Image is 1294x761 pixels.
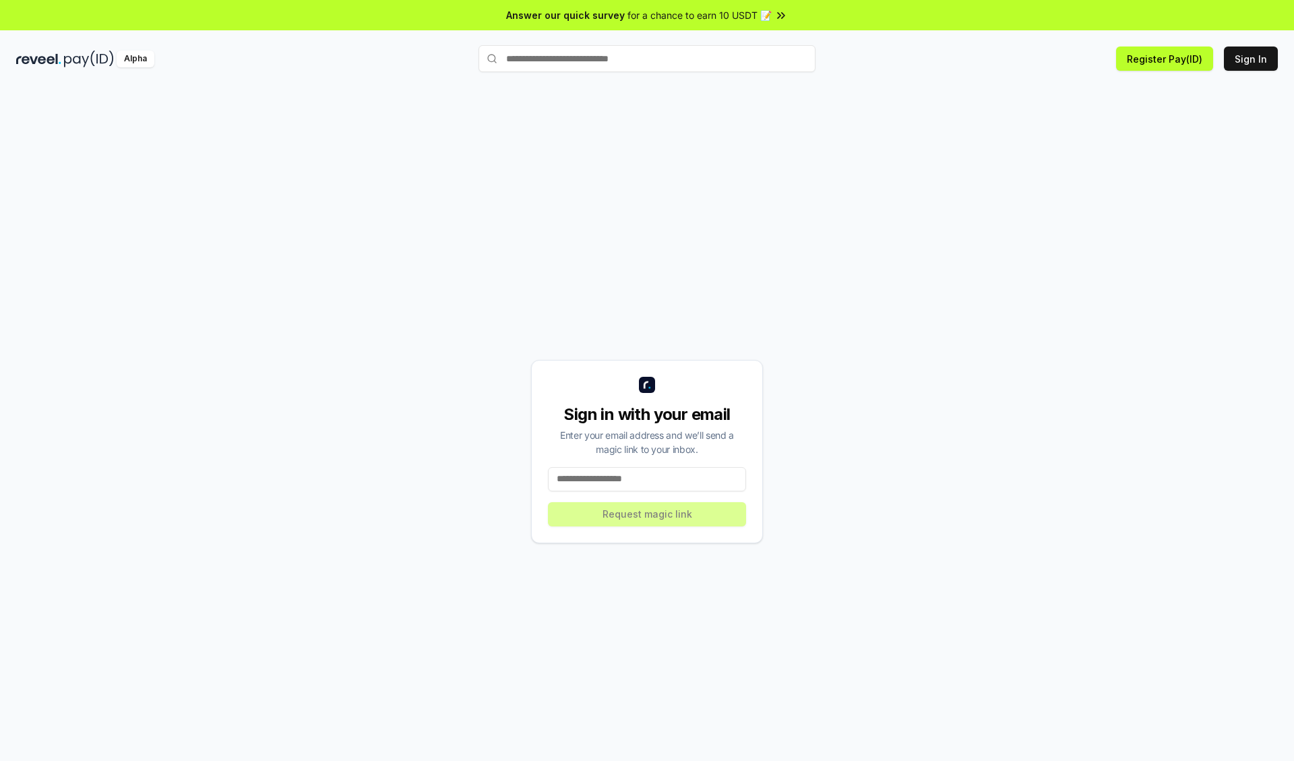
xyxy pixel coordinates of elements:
button: Register Pay(ID) [1116,47,1213,71]
img: pay_id [64,51,114,67]
div: Sign in with your email [548,404,746,425]
span: for a chance to earn 10 USDT 📝 [627,8,772,22]
div: Alpha [117,51,154,67]
img: reveel_dark [16,51,61,67]
div: Enter your email address and we’ll send a magic link to your inbox. [548,428,746,456]
button: Sign In [1224,47,1278,71]
span: Answer our quick survey [506,8,625,22]
img: logo_small [639,377,655,393]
